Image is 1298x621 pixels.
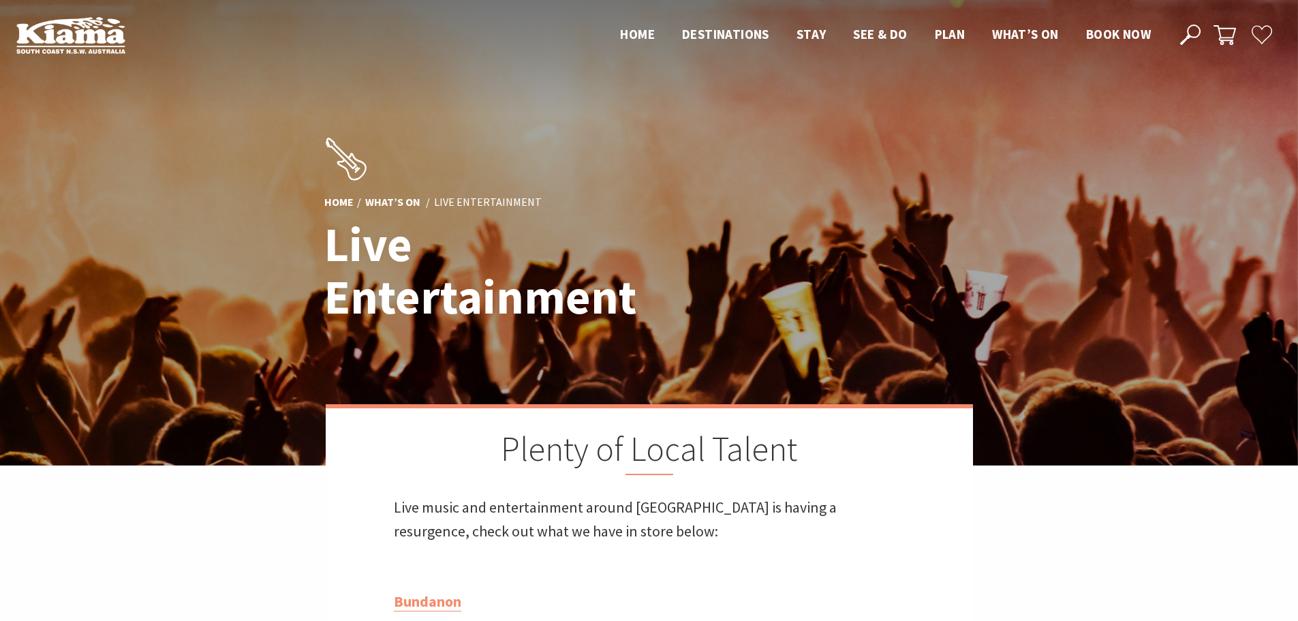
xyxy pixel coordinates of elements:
[935,26,965,42] span: Plan
[324,195,354,210] a: Home
[16,16,125,54] img: Kiama Logo
[682,26,769,42] span: Destinations
[1086,26,1151,42] span: Book now
[434,194,542,211] li: Live Entertainment
[797,26,826,42] span: Stay
[394,429,905,475] h2: Plenty of Local Talent
[324,218,709,323] h1: Live Entertainment
[394,592,461,611] a: Bundanon
[606,24,1164,46] nav: Main Menu
[620,26,655,42] span: Home
[992,26,1059,42] span: What’s On
[365,195,420,210] a: What’s On
[853,26,907,42] span: See & Do
[394,496,905,543] p: Live music and entertainment around [GEOGRAPHIC_DATA] is having a resurgence, check out what we h...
